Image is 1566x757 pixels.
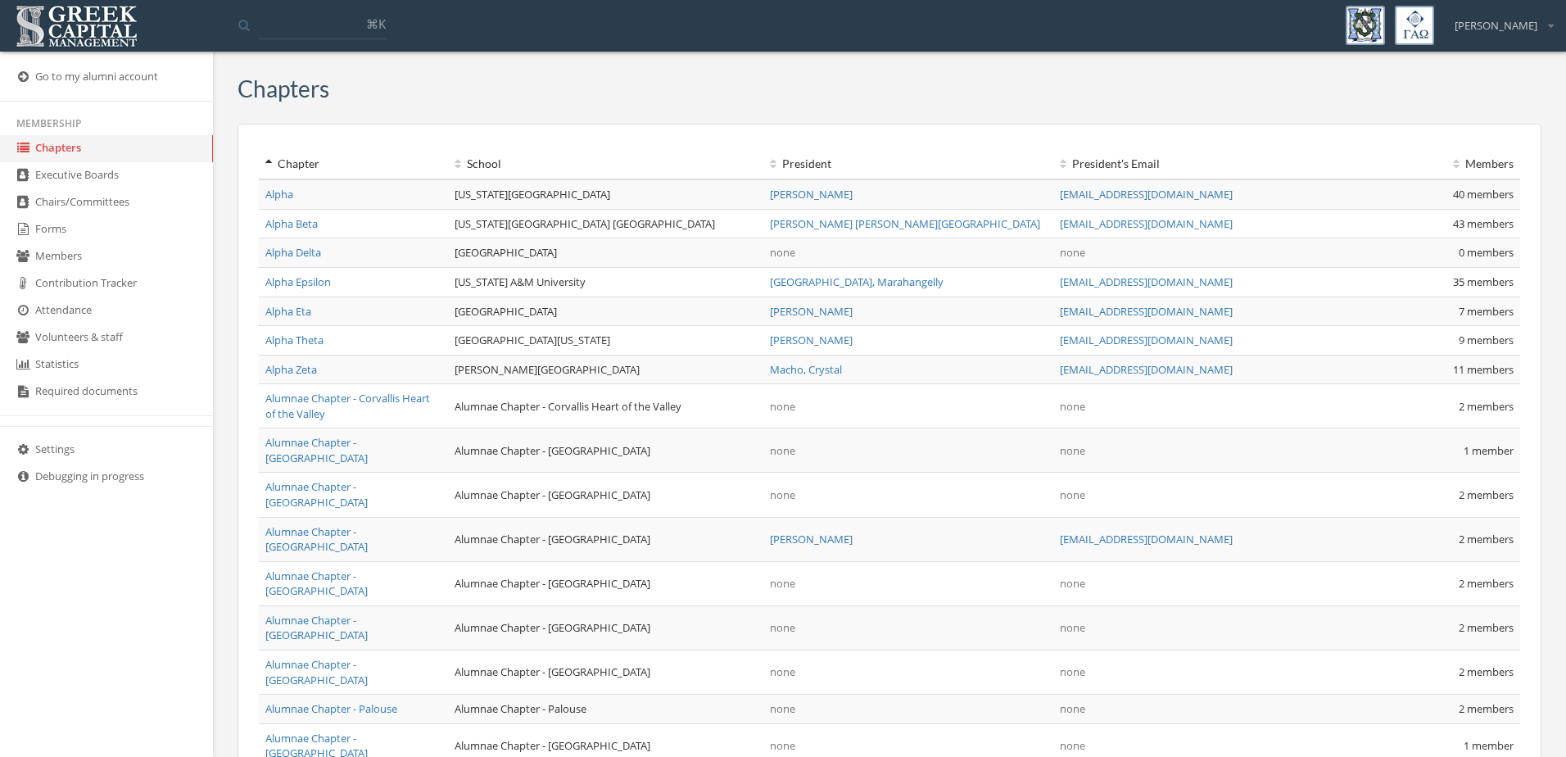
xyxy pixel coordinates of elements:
td: Alumnae Chapter - [GEOGRAPHIC_DATA] [448,428,763,473]
span: 0 members [1459,245,1514,260]
td: [GEOGRAPHIC_DATA][US_STATE] [448,326,763,356]
a: [PERSON_NAME] [770,333,853,347]
td: [GEOGRAPHIC_DATA] [448,297,763,326]
span: 1 member [1464,443,1514,458]
span: none [770,701,795,716]
a: [PERSON_NAME] [770,187,853,202]
span: ⌘K [366,16,386,32]
span: 2 members [1459,487,1514,502]
td: Alumnae Chapter - [GEOGRAPHIC_DATA] [448,650,763,694]
span: none [1060,701,1085,716]
span: 7 members [1459,304,1514,319]
a: Alumnae Chapter - [GEOGRAPHIC_DATA] [265,569,368,599]
a: Macho, Crystal [770,362,842,377]
span: none [770,245,795,260]
div: Chapter [265,156,441,172]
span: 2 members [1459,576,1514,591]
div: School [455,156,757,172]
span: [PERSON_NAME] [1455,18,1537,34]
a: Alpha Eta [265,304,311,319]
a: Alpha Theta [265,333,324,347]
span: none [1060,576,1085,591]
a: [EMAIL_ADDRESS][DOMAIN_NAME] [1060,333,1233,347]
a: Alumnae Chapter - [GEOGRAPHIC_DATA] [265,435,368,465]
span: none [770,576,795,591]
span: none [770,664,795,679]
span: none [770,620,795,635]
span: 40 members [1453,187,1514,202]
a: [PERSON_NAME] [770,532,853,546]
a: Alumnae Chapter - [GEOGRAPHIC_DATA] [265,657,368,687]
span: 9 members [1459,333,1514,347]
span: 2 members [1459,399,1514,414]
td: Alumnae Chapter - [GEOGRAPHIC_DATA] [448,605,763,650]
td: Alumnae Chapter - [GEOGRAPHIC_DATA] [448,473,763,517]
a: Alpha Delta [265,245,321,260]
a: [PERSON_NAME] [770,304,853,319]
span: 2 members [1459,664,1514,679]
a: [EMAIL_ADDRESS][DOMAIN_NAME] [1060,304,1233,319]
span: none [1060,399,1085,414]
span: 35 members [1453,274,1514,289]
a: Alumnae Chapter - [GEOGRAPHIC_DATA] [265,479,368,510]
span: 11 members [1453,362,1514,377]
a: [EMAIL_ADDRESS][DOMAIN_NAME] [1060,532,1233,546]
span: none [1060,487,1085,502]
a: [EMAIL_ADDRESS][DOMAIN_NAME] [1060,187,1233,202]
td: [US_STATE] A&M University [448,267,763,297]
a: [PERSON_NAME] [PERSON_NAME][GEOGRAPHIC_DATA] [770,216,1040,231]
td: [US_STATE][GEOGRAPHIC_DATA] [GEOGRAPHIC_DATA] [448,209,763,238]
span: none [770,487,795,502]
td: [US_STATE][GEOGRAPHIC_DATA] [448,179,763,209]
td: [GEOGRAPHIC_DATA] [448,238,763,268]
span: 2 members [1459,532,1514,546]
span: 43 members [1453,216,1514,231]
td: Alumnae Chapter - Corvallis Heart of the Valley [448,384,763,428]
span: none [1060,443,1085,458]
a: [EMAIL_ADDRESS][DOMAIN_NAME] [1060,274,1233,289]
a: Alumnae Chapter - [GEOGRAPHIC_DATA] [265,524,368,555]
a: Alumnae Chapter - [GEOGRAPHIC_DATA] [265,613,368,643]
div: President [770,156,1047,172]
td: Alumnae Chapter - [GEOGRAPHIC_DATA] [448,561,763,605]
span: none [1060,738,1085,753]
span: 1 member [1464,738,1514,753]
a: [EMAIL_ADDRESS][DOMAIN_NAME] [1060,362,1233,377]
div: Members [1350,156,1514,172]
a: Alpha Epsilon [265,274,331,289]
span: none [770,443,795,458]
div: [PERSON_NAME] [1444,6,1554,34]
a: [GEOGRAPHIC_DATA], Marahangelly [770,274,944,289]
a: Alpha Beta [265,216,318,231]
div: President 's Email [1060,156,1337,172]
td: [PERSON_NAME][GEOGRAPHIC_DATA] [448,355,763,384]
a: Alpha [265,187,293,202]
td: Alumnae Chapter - [GEOGRAPHIC_DATA] [448,517,763,561]
span: none [1060,245,1085,260]
a: [EMAIL_ADDRESS][DOMAIN_NAME] [1060,216,1233,231]
span: none [770,399,795,414]
span: none [1060,664,1085,679]
a: Alumnae Chapter - Palouse [265,701,397,716]
span: 2 members [1459,701,1514,716]
h3: Chapters [238,76,329,102]
a: Alpha Zeta [265,362,317,377]
a: Alumnae Chapter - Corvallis Heart of the Valley [265,391,430,421]
span: 2 members [1459,620,1514,635]
td: Alumnae Chapter - Palouse [448,695,763,724]
span: none [1060,620,1085,635]
span: none [770,738,795,753]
